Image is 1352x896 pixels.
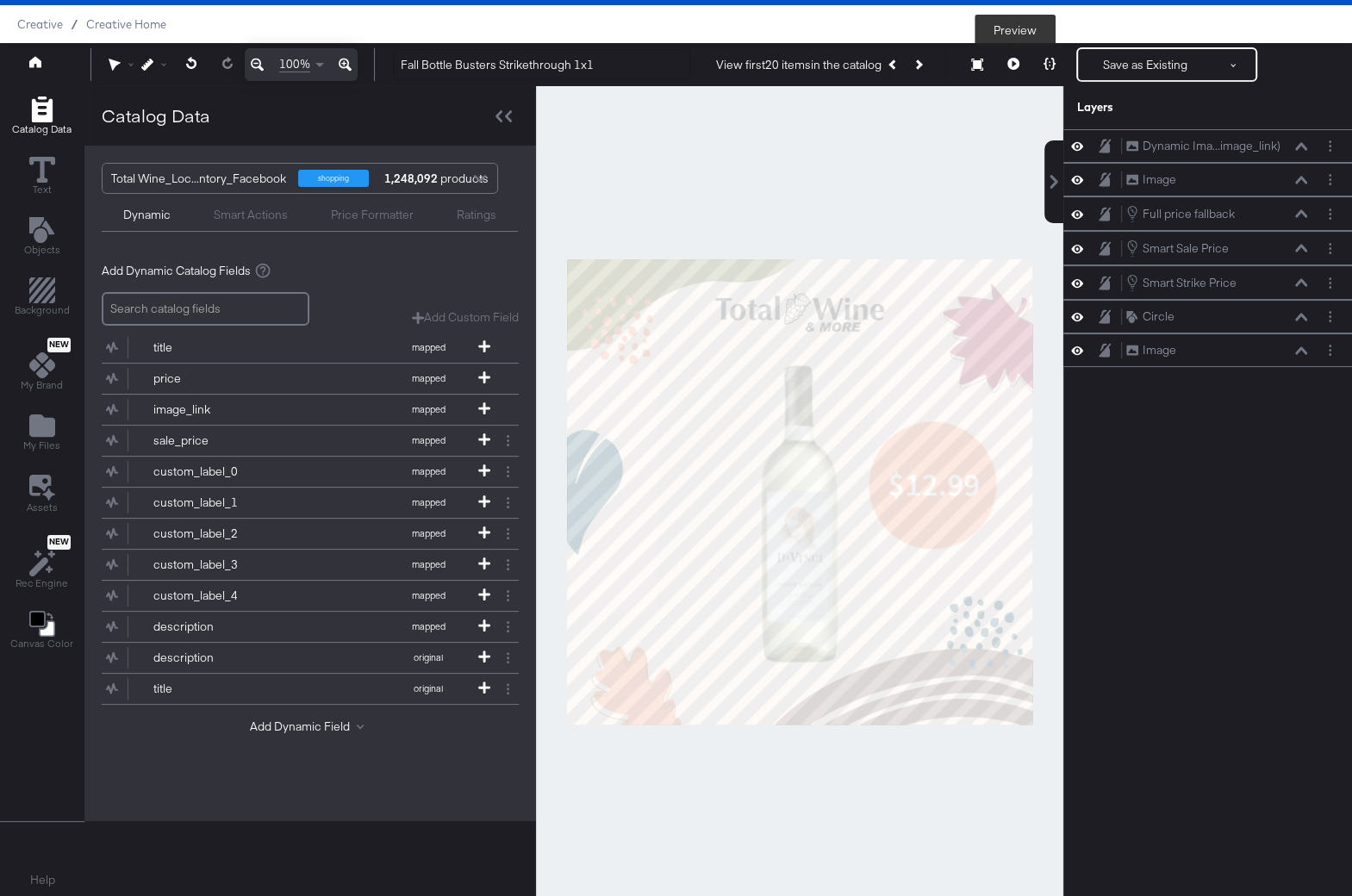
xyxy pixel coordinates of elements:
[457,207,496,223] div: Ratings
[381,558,476,570] span: mapped
[153,588,278,604] div: custom_label_4
[19,152,65,202] button: Text
[102,488,519,518] div: custom_label_1mapped
[63,17,86,31] span: /
[716,57,882,73] div: View first 20 items in the catalog
[1063,265,1352,300] div: Smart Strike PriceLayer Options
[15,303,70,317] span: Background
[381,527,476,539] span: mapped
[10,334,73,398] button: NewMy Brand
[1321,341,1339,359] button: Layer Options
[16,576,68,590] span: Rec Engine
[381,434,476,446] span: mapped
[1321,274,1339,292] button: Layer Options
[1063,196,1352,231] div: Full price fallbackLayer Options
[381,403,476,415] span: mapped
[102,333,519,363] div: titlemapped
[10,637,73,650] span: Canvas Color
[102,488,497,518] button: custom_label_1mapped
[279,56,310,72] span: 100%
[13,409,71,458] button: Add Files
[382,164,433,193] div: products
[1143,171,1176,188] div: Image
[16,470,68,520] button: Assets
[21,378,63,392] span: My Brand
[102,395,497,425] button: image_linkmapped
[1063,300,1352,333] div: CircleLayer Options
[18,865,67,896] button: Help
[1143,240,1229,257] div: Smart Sale Price
[2,92,82,141] button: Add Rectangle
[1125,273,1237,292] button: Smart Strike Price
[102,457,497,487] button: custom_label_0mapped
[1321,240,1339,258] button: Layer Options
[102,612,519,642] div: descriptionmapped
[1143,206,1235,222] div: Full price fallback
[33,183,52,196] span: Text
[153,526,278,542] div: custom_label_2
[102,364,519,394] div: pricemapped
[153,650,278,666] div: description
[1063,129,1352,163] div: Dynamic Ima...image_link)Layer Options
[153,557,278,573] div: custom_label_3
[381,682,476,694] span: original
[27,501,58,514] span: Assets
[102,519,497,549] button: custom_label_2mapped
[102,426,497,456] button: sale_pricemapped
[882,49,906,80] button: Previous Product
[153,432,278,449] div: sale_price
[1063,163,1352,196] div: ImageLayer Options
[214,207,288,223] div: Smart Actions
[1078,49,1212,80] button: Save as Existing
[381,372,476,384] span: mapped
[153,370,278,387] div: price
[906,49,930,80] button: Next Product
[1063,333,1352,367] div: ImageLayer Options
[153,495,278,511] div: custom_label_1
[1143,342,1176,358] div: Image
[102,426,519,456] div: sale_pricemapped
[12,122,72,136] span: Catalog Data
[1125,137,1281,155] button: Dynamic Ima...image_link)
[1125,308,1175,326] button: Circle
[86,17,166,31] a: Creative Home
[102,457,519,487] div: custom_label_0mapped
[1321,137,1339,155] button: Layer Options
[381,589,476,601] span: mapped
[102,292,309,326] input: Search catalog fields
[5,531,78,595] button: NewRec Engine
[153,339,278,356] div: title
[102,612,497,642] button: descriptionmapped
[1321,205,1339,223] button: Layer Options
[1321,171,1339,189] button: Layer Options
[1125,341,1177,359] button: Image
[381,465,476,477] span: mapped
[123,207,171,223] div: Dynamic
[4,274,80,323] button: Add Rectangle
[250,719,371,735] button: Add Dynamic Field
[14,213,71,262] button: Add Text
[102,643,519,673] div: descriptionoriginal
[153,401,278,418] div: image_link
[1143,275,1237,291] div: Smart Strike Price
[1321,308,1339,326] button: Layer Options
[47,537,71,548] span: New
[298,170,369,187] div: shopping
[23,439,60,452] span: My Files
[102,581,497,611] button: custom_label_4mapped
[1077,99,1253,115] div: Layers
[111,164,286,193] div: Total Wine_Loc...ntory_Facebook
[30,872,55,888] a: Help
[17,17,63,31] span: Creative
[1125,171,1177,189] button: Image
[102,263,251,279] span: Add Dynamic Catalog Fields
[102,674,519,704] div: titleoriginal
[1125,204,1236,223] button: Full price fallback
[102,550,497,580] button: custom_label_3mapped
[24,243,60,257] span: Objects
[102,395,519,425] div: image_linkmapped
[1063,231,1352,265] div: Smart Sale PriceLayer Options
[412,309,519,326] button: Add Custom Field
[102,674,497,704] button: titleoriginal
